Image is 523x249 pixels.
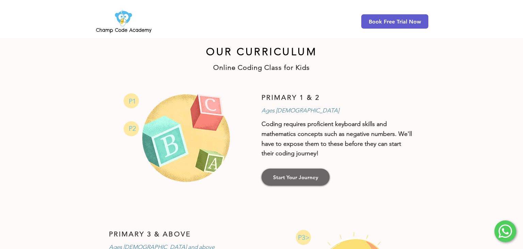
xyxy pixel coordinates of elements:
span: P1 [129,97,136,105]
span: Book Free Trial Now [369,18,421,25]
span: Ages [DEMOGRAPHIC_DATA] [261,107,339,114]
svg: Online Coding Class for Primary 3 and Above [296,230,311,245]
svg: Online Coding Class for Primary 2 [124,121,139,136]
span: P2 [129,124,136,133]
span: Start Your Journey [273,174,318,181]
span: P3> [298,233,310,242]
span: PRIMARY 1 & 2 [261,93,320,102]
img: Champ Code Academy Logo PNG.png [95,8,153,35]
svg: Online Coding Class for Primary 1 [124,93,139,108]
span: PRIMARY 3 & ABOVE [109,230,191,238]
a: Book Free Trial Now [361,14,428,29]
p: Coding requires proficient keyboard skills and mathematics concepts such as negative numbers. We'... [261,119,415,158]
a: Start Your Journey [261,169,330,186]
span: Online Coding Class for Kids [213,63,310,72]
span: OUR CURRICULUM [206,46,317,58]
img: Online Coding Class for Primary 1 and 2 [140,93,232,185]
